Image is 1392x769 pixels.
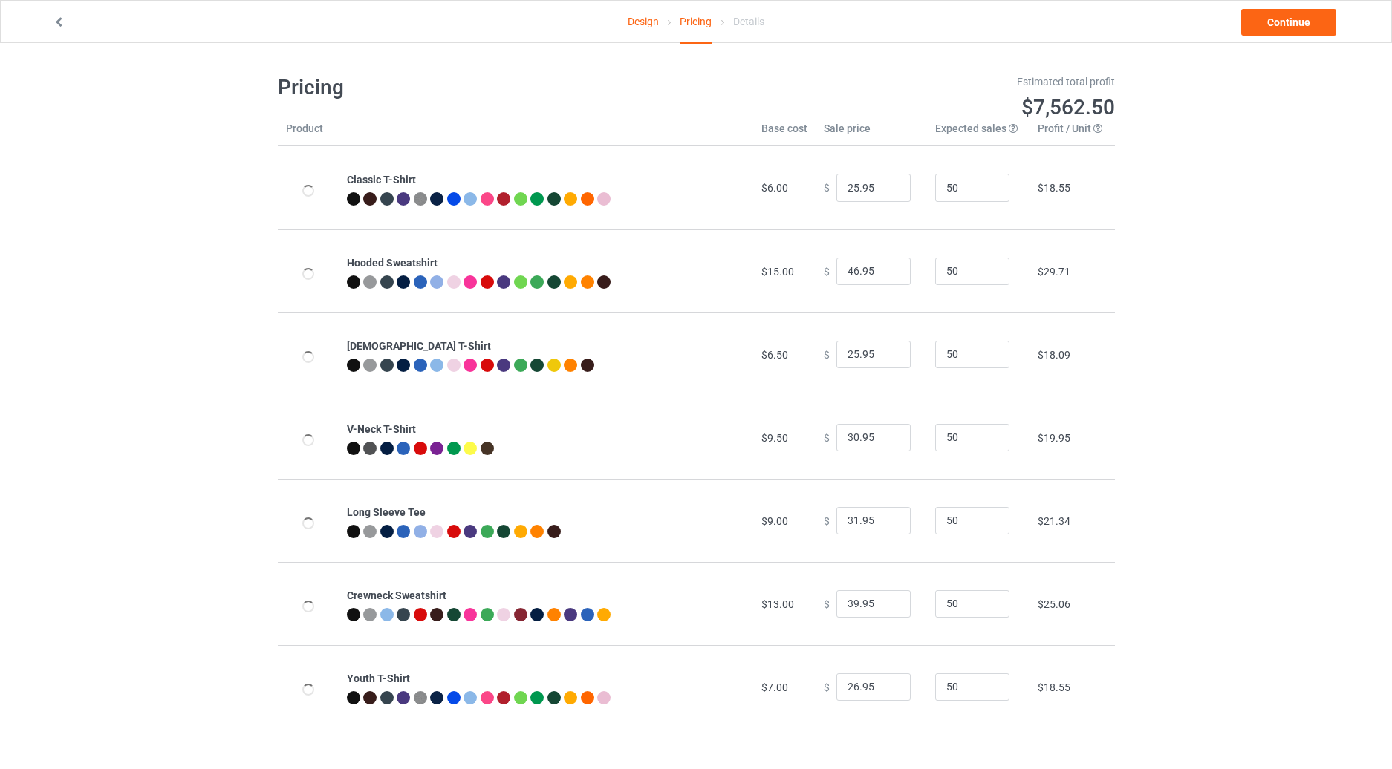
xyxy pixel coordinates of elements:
b: Crewneck Sweatshirt [347,589,446,601]
div: Estimated total profit [706,74,1115,89]
span: $ [824,182,830,194]
span: $18.09 [1038,349,1070,361]
a: Design [628,1,659,42]
th: Base cost [753,121,816,146]
b: V-Neck T-Shirt [347,423,416,435]
div: Details [733,1,764,42]
span: $7,562.50 [1021,95,1115,120]
b: Youth T-Shirt [347,673,410,684]
b: Long Sleeve Tee [347,506,426,518]
span: $ [824,431,830,443]
span: $ [824,681,830,693]
th: Expected sales [927,121,1030,146]
th: Product [278,121,339,146]
div: Pricing [680,1,712,44]
span: $6.00 [761,182,788,194]
th: Sale price [816,121,927,146]
h1: Pricing [278,74,686,101]
span: $9.00 [761,515,788,527]
span: $18.55 [1038,182,1070,194]
span: $6.50 [761,349,788,361]
span: $18.55 [1038,681,1070,693]
span: $7.00 [761,681,788,693]
a: Continue [1241,9,1336,36]
span: $29.71 [1038,266,1070,278]
b: Classic T-Shirt [347,174,416,186]
img: heather_texture.png [414,192,427,206]
span: $13.00 [761,598,794,610]
span: $9.50 [761,432,788,444]
span: $ [824,514,830,526]
span: $21.34 [1038,515,1070,527]
b: Hooded Sweatshirt [347,257,438,269]
span: $25.06 [1038,598,1070,610]
span: $15.00 [761,266,794,278]
img: heather_texture.png [414,691,427,704]
span: $ [824,265,830,277]
span: $ [824,348,830,360]
b: [DEMOGRAPHIC_DATA] T-Shirt [347,340,491,352]
th: Profit / Unit [1030,121,1114,146]
span: $ [824,598,830,609]
span: $19.95 [1038,432,1070,444]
